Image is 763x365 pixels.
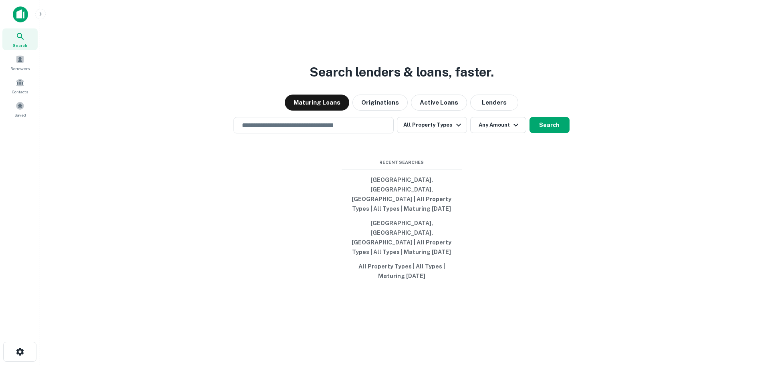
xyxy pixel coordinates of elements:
[342,259,462,283] button: All Property Types | All Types | Maturing [DATE]
[411,95,467,111] button: Active Loans
[342,173,462,216] button: [GEOGRAPHIC_DATA], [GEOGRAPHIC_DATA], [GEOGRAPHIC_DATA] | All Property Types | All Types | Maturi...
[2,28,38,50] a: Search
[470,95,518,111] button: Lenders
[310,63,494,82] h3: Search lenders & loans, faster.
[13,6,28,22] img: capitalize-icon.png
[13,42,27,48] span: Search
[342,159,462,166] span: Recent Searches
[529,117,570,133] button: Search
[12,89,28,95] span: Contacts
[285,95,349,111] button: Maturing Loans
[723,301,763,339] iframe: Chat Widget
[10,65,30,72] span: Borrowers
[397,117,467,133] button: All Property Types
[470,117,526,133] button: Any Amount
[2,75,38,97] a: Contacts
[342,216,462,259] button: [GEOGRAPHIC_DATA], [GEOGRAPHIC_DATA], [GEOGRAPHIC_DATA] | All Property Types | All Types | Maturi...
[2,98,38,120] a: Saved
[14,112,26,118] span: Saved
[352,95,408,111] button: Originations
[2,52,38,73] a: Borrowers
